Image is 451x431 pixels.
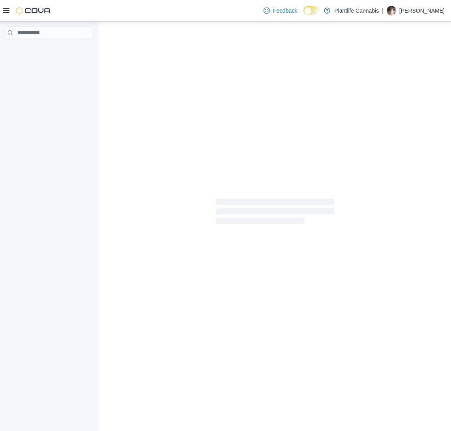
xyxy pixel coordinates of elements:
p: [PERSON_NAME] [399,6,445,15]
a: Feedback [260,3,300,19]
input: Dark Mode [303,6,320,15]
p: Plantlife Cannabis [334,6,379,15]
img: Cova [16,7,51,15]
span: Feedback [273,7,297,15]
span: Loading [216,200,334,226]
p: | [382,6,384,15]
div: Zach MacDonald [387,6,396,15]
nav: Complex example [5,41,93,60]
